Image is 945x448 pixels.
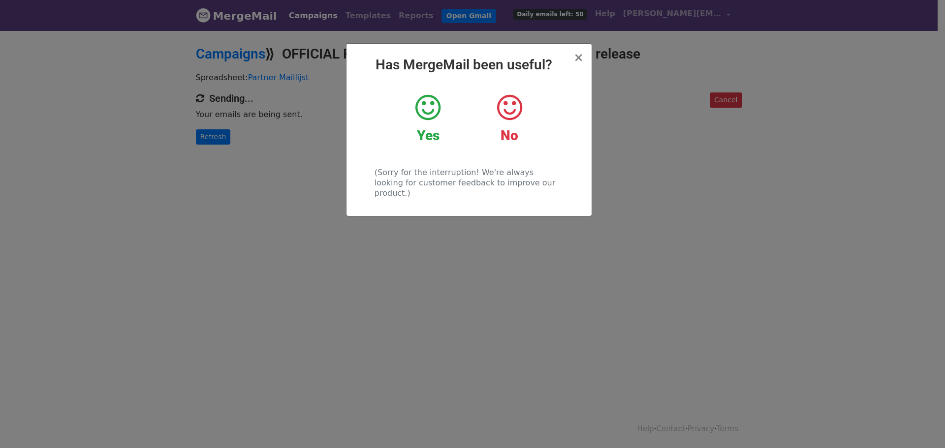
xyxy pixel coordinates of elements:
[354,57,584,73] h2: Has MergeMail been useful?
[501,127,518,144] strong: No
[476,93,542,144] a: No
[573,52,583,63] button: Close
[395,93,461,144] a: Yes
[573,51,583,64] span: ×
[417,127,440,144] strong: Yes
[375,167,563,198] p: (Sorry for the interruption! We're always looking for customer feedback to improve our product.)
